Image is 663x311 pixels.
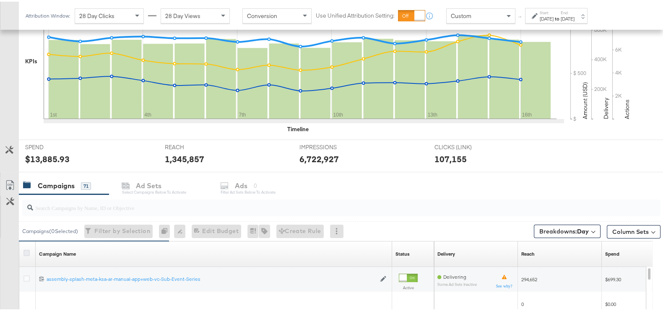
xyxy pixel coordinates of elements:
div: 6,722,927 [299,151,339,163]
div: Campaign Name [39,249,76,256]
label: Use Unified Attribution Setting: [316,10,395,18]
div: Delivery [437,249,455,256]
div: 107,155 [434,151,466,163]
a: The number of people your ad was served to. [521,249,535,256]
label: End: [561,8,575,14]
span: SPEND [25,142,88,150]
span: REACH [165,142,228,150]
button: Column Sets [607,223,660,237]
label: Start: [540,8,554,14]
div: Spend [605,249,619,256]
a: The total amount spent to date. [605,249,619,256]
div: 71 [81,181,91,188]
label: Active [399,283,418,289]
a: Reflects the ability of your Ad Campaign to achieve delivery based on ad states, schedule and bud... [437,249,455,256]
sub: Some Ad Sets Inactive [437,280,477,285]
span: CLICKS (LINK) [434,142,497,150]
div: assembly-splash-meta-ksa-ar-manual-app+web-vc-Sub-Event-Series [47,274,376,281]
div: Status [395,249,410,256]
div: Timeline [287,124,309,132]
div: KPIs [25,56,37,64]
text: Actions [623,98,631,117]
div: [DATE] [561,14,575,21]
a: assembly-splash-meta-ksa-ar-manual-app+web-vc-Sub-Event-Series [47,274,376,281]
span: 28 Day Clicks [79,10,114,18]
span: Conversion [247,10,277,18]
span: 294,652 [521,275,537,281]
strong: to [554,14,561,20]
div: Reach [521,249,535,256]
text: Amount (USD) [581,80,589,117]
div: 0 [159,223,174,236]
div: $13,885.93 [25,151,70,163]
text: Delivery [602,96,610,117]
div: [DATE] [540,14,554,21]
span: ↑ [516,14,524,17]
div: Campaigns [38,179,75,189]
span: Delivering [443,272,466,278]
span: 0 [521,299,524,306]
a: Shows the current state of your Ad Campaign. [395,249,410,256]
b: Day [577,226,589,233]
span: Breakdowns: [539,225,589,234]
span: 28 Day Views [165,10,200,18]
input: Search Campaigns by Name, ID or Objective [33,194,603,211]
a: Your campaign name. [39,249,76,256]
div: Campaigns ( 0 Selected) [22,226,78,233]
button: Breakdowns:Day [534,223,601,236]
span: IMPRESSIONS [299,142,362,150]
div: 1,345,857 [165,151,204,163]
div: Attribution Window: [25,11,70,17]
span: Custom [451,10,471,18]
